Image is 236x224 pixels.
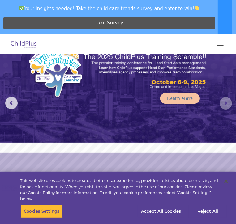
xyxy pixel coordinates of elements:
button: Cookies Settings [20,205,63,218]
button: Accept All Cookies [138,205,184,218]
button: Close [219,175,233,188]
span: Your insights needed! Take the child care trends survey and enter to win! [2,2,217,15]
span: Take Survey [95,18,123,28]
img: ✅ [19,6,24,10]
div: This website uses cookies to create a better user experience, provide statistics about user visit... [20,178,219,202]
img: ChildPlus by Procare Solutions [9,37,38,51]
img: 👏 [195,6,199,10]
a: Take Survey [3,17,215,29]
a: Learn More [160,93,200,104]
button: Reject All [188,205,227,218]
